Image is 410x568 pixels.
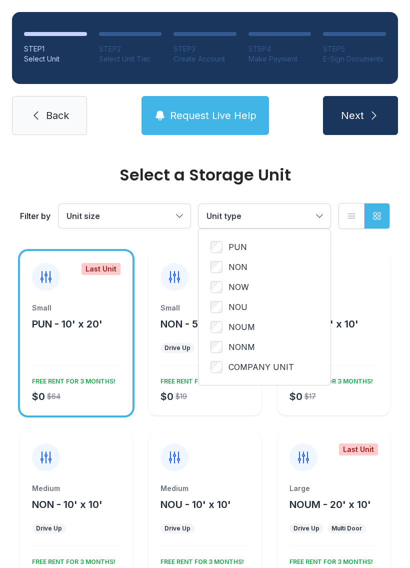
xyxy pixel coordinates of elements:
span: NOUM [228,321,255,333]
div: STEP 1 [24,44,87,54]
div: $0 [160,389,173,403]
input: NOU [210,301,222,313]
div: Last Unit [81,263,120,275]
div: Filter by [20,210,50,222]
div: Select Unit Tier [99,54,162,64]
input: NON [210,261,222,273]
input: COMPANY UNIT [210,361,222,373]
div: Medium [32,483,120,493]
span: Unit type [206,211,241,221]
div: $17 [304,391,316,401]
div: FREE RENT FOR 3 MONTHS! [28,373,115,385]
div: Small [289,303,378,313]
div: Last Unit [339,443,378,455]
button: NON - 5' x 10' [160,317,226,331]
button: Unit type [198,204,330,228]
span: NOUM - 20' x 10' [289,498,371,510]
span: NON - 5' x 10' [160,318,226,330]
span: NOW [228,281,249,293]
button: PUN - 10' x 20' [32,317,102,331]
div: $64 [47,391,60,401]
input: PUN [210,241,222,253]
div: STEP 2 [99,44,162,54]
input: NONM [210,341,222,353]
div: Small [160,303,249,313]
input: NOW [210,281,222,293]
button: Unit size [58,204,190,228]
div: STEP 4 [248,44,311,54]
span: Unit size [66,211,100,221]
span: NONM [228,341,255,353]
span: COMPANY UNIT [228,361,294,373]
div: Drive Up [164,524,190,532]
div: Select a Storage Unit [20,167,390,183]
div: Select Unit [24,54,87,64]
span: Request Live Help [170,108,256,122]
span: PUN [228,241,247,253]
button: NOU - 10' x 10' [160,497,231,511]
div: Drive Up [164,344,190,352]
span: Next [341,108,364,122]
div: Medium [160,483,249,493]
span: NON - 10' x 10' [32,498,102,510]
div: Small [32,303,120,313]
div: $0 [32,389,45,403]
span: PUN - 10' x 20' [32,318,102,330]
div: FREE RENT FOR 3 MONTHS! [156,373,244,385]
div: Large [289,483,378,493]
span: Back [46,108,69,122]
span: NON [228,261,247,273]
div: Drive Up [293,524,319,532]
div: Make Payment [248,54,311,64]
div: Drive Up [36,524,62,532]
div: FREE RENT FOR 3 MONTHS! [156,554,244,566]
div: Multi Door [331,524,362,532]
div: E-Sign Documents [323,54,386,64]
div: $19 [175,391,187,401]
div: STEP 5 [323,44,386,54]
div: FREE RENT FOR 3 MONTHS! [28,554,115,566]
span: NOU [228,301,247,313]
div: Create Account [173,54,236,64]
div: $0 [289,389,302,403]
button: NON - 10' x 10' [32,497,102,511]
span: NOU - 10' x 10' [160,498,231,510]
button: NOUM - 20' x 10' [289,497,371,511]
input: NOUM [210,321,222,333]
div: STEP 3 [173,44,236,54]
div: FREE RENT FOR 3 MONTHS! [285,554,373,566]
